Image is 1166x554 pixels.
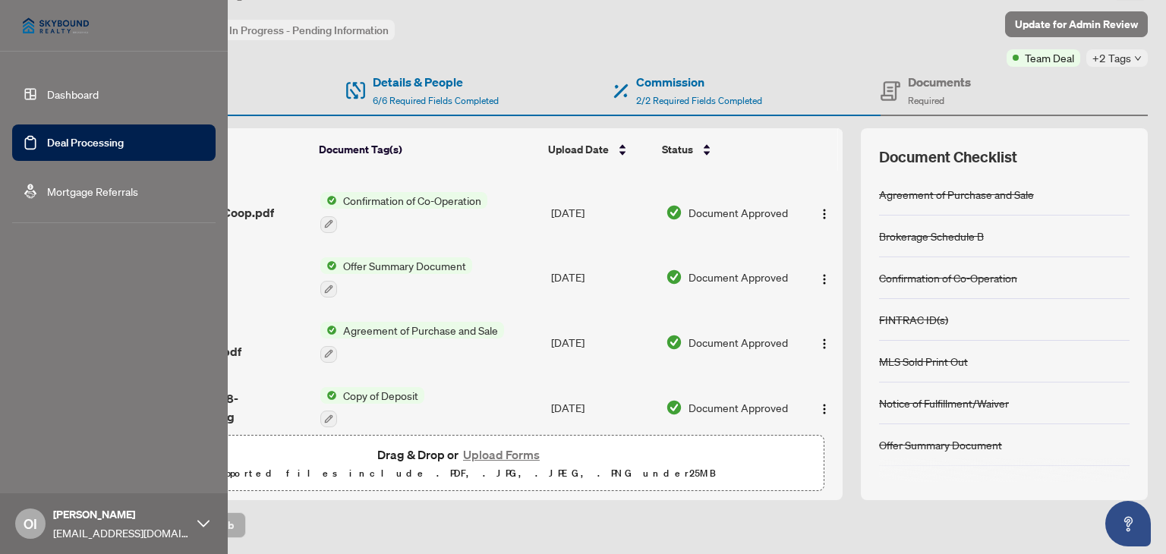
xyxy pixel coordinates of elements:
span: Agreement of Purchase and Sale [337,322,504,338]
span: Document Approved [689,204,788,221]
img: Document Status [666,269,682,285]
img: Document Status [666,334,682,351]
td: [DATE] [545,310,660,375]
img: Status Icon [320,192,337,209]
span: Drag & Drop orUpload FormsSupported files include .PDF, .JPG, .JPEG, .PNG under25MB [98,436,824,492]
a: Dashboard [47,87,99,101]
div: Confirmation of Co-Operation [879,269,1017,286]
button: Upload Forms [459,445,544,464]
button: Status IconOffer Summary Document [320,257,472,298]
img: Status Icon [320,387,337,404]
button: Logo [812,330,837,354]
th: Upload Date [542,128,655,171]
a: Deal Processing [47,136,124,150]
p: Supported files include .PDF, .JPG, .JPEG, .PNG under 25 MB [107,464,815,483]
button: Status IconAgreement of Purchase and Sale [320,322,504,363]
th: Status [656,128,798,171]
button: Logo [812,395,837,420]
span: Document Approved [689,269,788,285]
span: Document Approved [689,399,788,416]
div: Offer Summary Document [879,436,1002,453]
span: Copy of Deposit [337,387,424,404]
span: Document Approved [689,334,788,351]
button: Status IconConfirmation of Co-Operation [320,192,487,233]
span: [PERSON_NAME] [53,506,190,523]
div: Status: [188,20,395,40]
span: In Progress - Pending Information [229,24,389,37]
div: Notice of Fulfillment/Waiver [879,395,1009,411]
div: Agreement of Purchase and Sale [879,186,1034,203]
h4: Details & People [373,73,499,91]
td: [DATE] [545,245,660,310]
button: Status IconCopy of Deposit [320,387,424,428]
button: Update for Admin Review [1005,11,1148,37]
img: Logo [818,338,830,350]
img: Document Status [666,204,682,221]
h4: Commission [636,73,762,91]
span: 6/6 Required Fields Completed [373,95,499,106]
span: Required [908,95,944,106]
span: Update for Admin Review [1015,12,1138,36]
span: [EMAIL_ADDRESS][DOMAIN_NAME] [53,524,190,541]
span: Drag & Drop or [377,445,544,464]
img: logo [12,8,99,44]
span: 2/2 Required Fields Completed [636,95,762,106]
button: Logo [812,265,837,289]
span: Confirmation of Co-Operation [337,192,487,209]
td: [DATE] [545,180,660,245]
div: FINTRAC ID(s) [879,311,948,328]
span: Document Checklist [879,146,1017,168]
a: Mortgage Referrals [47,184,138,198]
span: Team Deal [1025,49,1074,66]
button: Open asap [1105,501,1151,546]
th: Document Tag(s) [313,128,543,171]
span: Upload Date [548,141,609,158]
img: Status Icon [320,257,337,274]
img: Logo [818,208,830,220]
span: OI [24,513,37,534]
button: Logo [812,200,837,225]
img: Document Status [666,399,682,416]
td: [DATE] [545,375,660,440]
span: down [1134,55,1142,62]
span: Status [662,141,693,158]
h4: Documents [908,73,971,91]
img: Status Icon [320,322,337,338]
img: Logo [818,273,830,285]
span: +2 Tags [1092,49,1131,67]
img: Logo [818,403,830,415]
span: Offer Summary Document [337,257,472,274]
div: Brokerage Schedule B [879,228,984,244]
div: MLS Sold Print Out [879,353,968,370]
